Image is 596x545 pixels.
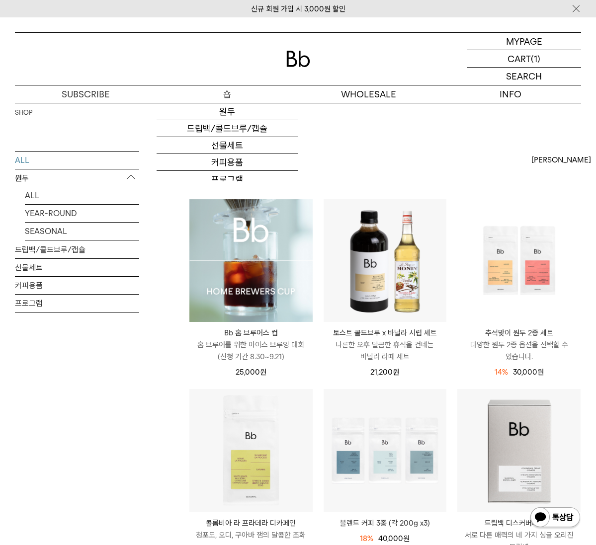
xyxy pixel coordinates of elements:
[189,517,313,529] p: 콜롬비아 라 프라데라 디카페인
[324,327,447,363] a: 토스트 콜드브루 x 바닐라 시럽 세트 나른한 오후 달콤한 휴식을 건네는 바닐라 라떼 세트
[157,120,298,137] a: 드립백/콜드브루/캡슐
[15,152,139,169] a: ALL
[324,517,447,529] a: 블렌드 커피 3종 (각 200g x3)
[324,199,447,322] img: 토스트 콜드브루 x 바닐라 시럽 세트
[157,154,298,171] a: 커피용품
[15,241,139,258] a: 드립백/콜드브루/캡슐
[15,259,139,276] a: 선물세트
[537,368,544,377] span: 원
[324,389,447,512] img: 블렌드 커피 3종 (각 200g x3)
[251,4,345,13] a: 신규 회원 가입 시 3,000원 할인
[531,154,591,166] span: [PERSON_NAME]
[324,327,447,339] p: 토스트 콜드브루 x 바닐라 시럽 세트
[457,517,581,529] p: 드립백 디스커버리 세트
[457,327,581,363] a: 추석맞이 원두 2종 세트 다양한 원두 2종 옵션을 선택할 수 있습니다.
[508,50,531,67] p: CART
[513,368,544,377] span: 30,000
[189,327,313,339] p: Bb 홈 브루어스 컵
[457,389,581,512] img: 드립백 디스커버리 세트
[25,205,139,222] a: YEAR-ROUND
[393,368,399,377] span: 원
[495,366,508,378] div: 14%
[506,33,542,50] p: MYPAGE
[15,295,139,312] a: 프로그램
[236,368,266,377] span: 25,000
[506,68,542,85] p: SEARCH
[189,327,313,363] a: Bb 홈 브루어스 컵 홈 브루어를 위한 아이스 브루잉 대회(신청 기간 8.30~9.21)
[439,85,581,103] p: INFO
[157,85,298,103] a: 숍
[529,506,581,530] img: 카카오톡 채널 1:1 채팅 버튼
[324,339,447,363] p: 나른한 오후 달콤한 휴식을 건네는 바닐라 라떼 세트
[467,50,581,68] a: CART (1)
[189,389,313,512] img: 콜롬비아 라 프라데라 디카페인
[467,33,581,50] a: MYPAGE
[189,529,313,541] p: 청포도, 오디, 구아바 잼의 달콤한 조화
[157,103,298,120] a: 원두
[25,187,139,204] a: ALL
[15,85,157,103] a: SUBSCRIBE
[457,327,581,339] p: 추석맞이 원두 2종 세트
[286,51,310,67] img: 로고
[531,50,540,67] p: (1)
[378,534,410,543] span: 40,000
[260,368,266,377] span: 원
[189,517,313,541] a: 콜롬비아 라 프라데라 디카페인 청포도, 오디, 구아바 잼의 달콤한 조화
[189,199,313,322] img: Bb 홈 브루어스 컵
[25,223,139,240] a: SEASONAL
[157,171,298,188] a: 프로그램
[457,339,581,363] p: 다양한 원두 2종 옵션을 선택할 수 있습니다.
[157,137,298,154] a: 선물세트
[15,169,139,187] p: 원두
[360,533,373,545] div: 18%
[370,368,399,377] span: 21,200
[457,199,581,322] img: 추석맞이 원두 2종 세트
[15,277,139,294] a: 커피용품
[298,85,440,103] p: WHOLESALE
[403,534,410,543] span: 원
[15,108,32,118] a: SHOP
[189,339,313,363] p: 홈 브루어를 위한 아이스 브루잉 대회 (신청 기간 8.30~9.21)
